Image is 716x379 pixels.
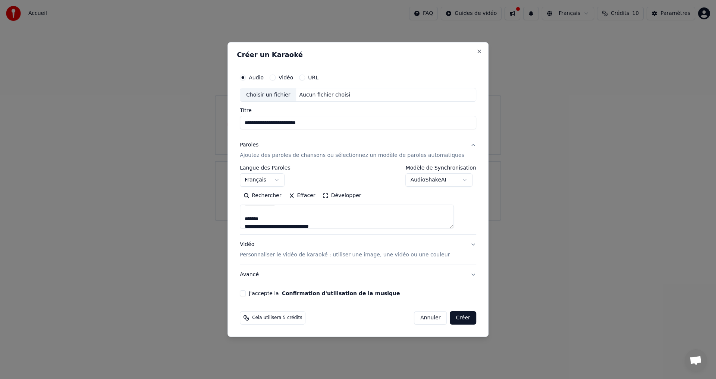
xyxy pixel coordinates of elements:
label: Langue des Paroles [240,165,291,171]
button: ParolesAjoutez des paroles de chansons ou sélectionnez un modèle de paroles automatiques [240,136,476,165]
h2: Créer un Karaoké [237,51,479,58]
div: Choisir un fichier [240,88,296,102]
label: Modèle de Synchronisation [406,165,476,171]
button: Effacer [285,190,319,202]
div: Aucun fichier choisi [296,91,354,99]
label: Titre [240,108,476,113]
button: VidéoPersonnaliser le vidéo de karaoké : utiliser une image, une vidéo ou une couleur [240,235,476,265]
button: Créer [450,311,476,325]
button: Avancé [240,265,476,284]
p: Personnaliser le vidéo de karaoké : utiliser une image, une vidéo ou une couleur [240,251,450,259]
p: Ajoutez des paroles de chansons ou sélectionnez un modèle de paroles automatiques [240,152,464,160]
div: Paroles [240,142,258,149]
label: J'accepte la [249,291,400,296]
label: Vidéo [279,75,293,80]
label: Audio [249,75,264,80]
div: ParolesAjoutez des paroles de chansons ou sélectionnez un modèle de paroles automatiques [240,165,476,235]
button: Rechercher [240,190,285,202]
button: Annuler [414,311,447,325]
span: Cela utilisera 5 crédits [252,315,302,321]
button: J'accepte la [282,291,400,296]
button: Développer [319,190,365,202]
div: Vidéo [240,241,450,259]
label: URL [308,75,318,80]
